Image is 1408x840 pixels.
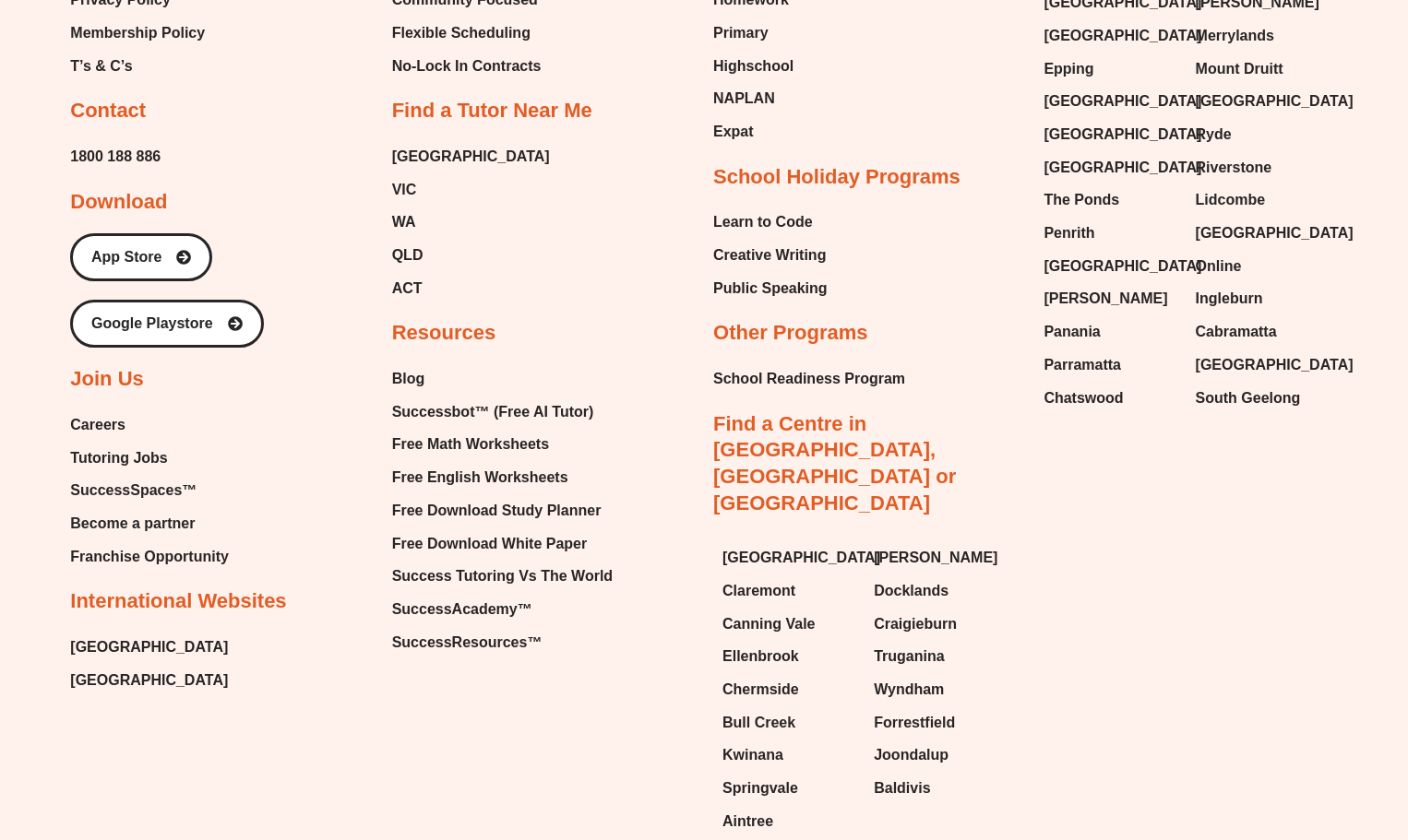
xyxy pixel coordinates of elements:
[1196,121,1329,148] a: Ryde
[722,577,855,605] a: Claremont
[392,208,550,236] a: WA
[1196,351,1329,379] a: [GEOGRAPHIC_DATA]
[1044,154,1176,182] a: [GEOGRAPHIC_DATA]
[874,643,1007,670] a: Truganina
[392,464,613,491] a: Free English Worksheets
[392,629,543,657] span: SuccessResources™
[1196,88,1329,115] a: [GEOGRAPHIC_DATA]
[1196,121,1232,148] span: Ryde
[392,242,424,269] span: QLD
[392,176,550,204] a: VIC
[713,320,868,347] h2: Other Programs
[70,53,132,80] span: T’s & C’s
[722,544,880,572] span: [GEOGRAPHIC_DATA]
[1196,154,1329,182] a: Riverstone
[1196,318,1329,346] a: Cabramatta
[722,544,855,572] a: [GEOGRAPHIC_DATA]
[1044,219,1094,247] span: Penrith
[722,775,798,802] span: Springvale
[713,53,793,80] span: Highschool
[392,275,550,302] a: ACT
[392,431,549,458] span: Free Math Worksheets
[70,19,205,47] a: Membership Policy
[1196,154,1272,182] span: Riverstone
[874,741,1007,769] a: Joondalup
[91,316,213,331] span: Google Playstore
[1044,186,1119,214] span: The Ponds
[1044,318,1176,346] a: Panania
[1196,318,1277,346] span: Cabramatta
[392,596,613,623] a: SuccessAcademy™
[713,19,769,47] span: Primary
[70,233,212,281] a: App Store
[722,676,799,704] span: Chermside
[874,577,949,605] span: Docklands
[392,19,531,47] span: Flexible Scheduling
[1101,632,1408,840] iframe: Chat Widget
[392,596,532,623] span: SuccessAcademy™
[713,208,813,236] span: Learn to Code
[392,365,425,393] span: Blog
[874,544,1007,572] a: [PERSON_NAME]
[713,118,802,146] a: Expat
[1044,385,1176,412] a: Chatswood
[1044,154,1201,182] span: [GEOGRAPHIC_DATA]
[713,19,802,47] a: Primary
[1044,55,1093,83] span: Epping
[722,577,795,605] span: Claremont
[1196,219,1354,247] span: [GEOGRAPHIC_DATA]
[1044,88,1201,115] span: [GEOGRAPHIC_DATA]
[713,275,828,302] a: Public Speaking
[392,629,613,657] a: SuccessResources™
[392,530,613,558] a: Free Download White Paper
[70,53,205,80] a: T’s & C’s
[874,775,1007,802] a: Baldivis
[713,53,802,80] a: Highschool
[713,412,956,515] a: Find a Centre in [GEOGRAPHIC_DATA], [GEOGRAPHIC_DATA] or [GEOGRAPHIC_DATA]
[70,543,229,571] a: Franchise Opportunity
[392,208,416,236] span: WA
[722,610,815,638] span: Canning Vale
[392,143,550,171] span: [GEOGRAPHIC_DATA]
[392,530,588,558] span: Free Download White Paper
[874,544,997,572] span: [PERSON_NAME]
[392,398,594,426] span: Successbot™ (Free AI Tutor)
[70,143,161,171] span: 1800 188 886
[1044,253,1176,280] a: [GEOGRAPHIC_DATA]
[722,610,855,638] a: Canning Vale
[91,250,161,265] span: App Store
[1196,219,1329,247] a: [GEOGRAPHIC_DATA]
[70,477,229,504] a: SuccessSpaces™
[392,19,549,47] a: Flexible Scheduling
[1044,351,1176,379] a: Parramatta
[1196,55,1329,83] a: Mount Druitt
[713,85,802,112] a: NAPLAN
[1044,385,1123,412] span: Chatswood
[1196,88,1354,115] span: [GEOGRAPHIC_DATA]
[713,118,754,146] span: Expat
[722,676,855,704] a: Chermside
[874,775,930,802] span: Baldivis
[722,741,855,769] a: Kwinana
[1044,253,1201,280] span: [GEOGRAPHIC_DATA]
[874,676,1007,704] a: Wyndham
[392,98,592,124] h2: Find a Tutor Near Me
[1044,285,1167,313] span: [PERSON_NAME]
[874,709,955,737] span: Forrestfield
[1044,121,1201,148] span: [GEOGRAPHIC_DATA]
[722,808,855,835] a: Aintree
[70,633,228,661] a: [GEOGRAPHIC_DATA]
[392,562,613,590] span: Success Tutoring Vs The World
[1196,253,1329,280] a: Online
[392,497,602,525] span: Free Download Study Planner
[1196,186,1329,214] a: Lidcombe
[1196,385,1329,412] a: South Geelong
[1044,186,1176,214] a: The Ponds
[713,208,828,236] a: Learn to Code
[1044,88,1176,115] a: [GEOGRAPHIC_DATA]
[1196,22,1329,50] a: Merrylands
